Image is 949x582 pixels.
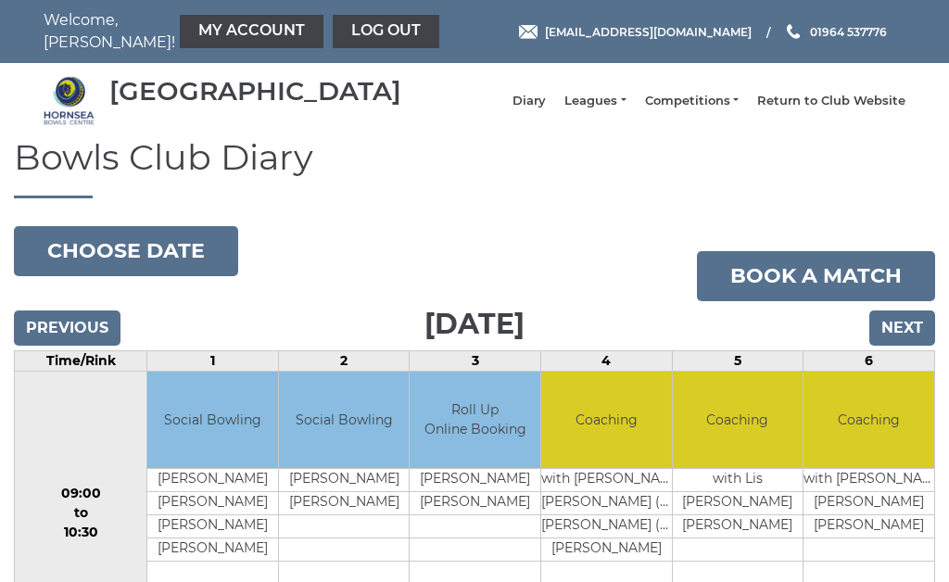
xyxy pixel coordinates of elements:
[803,350,935,371] td: 6
[14,226,238,276] button: Choose date
[410,372,540,469] td: Roll Up Online Booking
[541,372,672,469] td: Coaching
[44,75,95,126] img: Hornsea Bowls Centre
[787,24,800,39] img: Phone us
[519,23,752,41] a: Email [EMAIL_ADDRESS][DOMAIN_NAME]
[757,93,905,109] a: Return to Club Website
[512,93,546,109] a: Diary
[109,77,401,106] div: [GEOGRAPHIC_DATA]
[697,251,935,301] a: Book a match
[410,492,540,515] td: [PERSON_NAME]
[279,372,410,469] td: Social Bowling
[564,93,626,109] a: Leagues
[519,25,538,39] img: Email
[810,24,887,38] span: 01964 537776
[803,469,934,492] td: with [PERSON_NAME]
[147,492,278,515] td: [PERSON_NAME]
[645,93,739,109] a: Competitions
[147,515,278,538] td: [PERSON_NAME]
[541,492,672,515] td: [PERSON_NAME] (2nd)
[278,350,410,371] td: 2
[784,23,887,41] a: Phone us 01964 537776
[541,538,672,562] td: [PERSON_NAME]
[44,9,386,54] nav: Welcome, [PERSON_NAME]!
[869,310,935,346] input: Next
[15,350,147,371] td: Time/Rink
[673,469,803,492] td: with Lis
[673,515,803,538] td: [PERSON_NAME]
[147,350,279,371] td: 1
[14,310,120,346] input: Previous
[803,515,934,538] td: [PERSON_NAME]
[803,372,934,469] td: Coaching
[541,350,673,371] td: 4
[180,15,323,48] a: My Account
[14,138,935,198] h1: Bowls Club Diary
[545,24,752,38] span: [EMAIL_ADDRESS][DOMAIN_NAME]
[541,469,672,492] td: with [PERSON_NAME]
[147,372,278,469] td: Social Bowling
[673,372,803,469] td: Coaching
[410,469,540,492] td: [PERSON_NAME]
[803,492,934,515] td: [PERSON_NAME]
[672,350,803,371] td: 5
[410,350,541,371] td: 3
[147,469,278,492] td: [PERSON_NAME]
[541,515,672,538] td: [PERSON_NAME] (2nd)
[279,492,410,515] td: [PERSON_NAME]
[333,15,439,48] a: Log out
[673,492,803,515] td: [PERSON_NAME]
[147,538,278,562] td: [PERSON_NAME]
[279,469,410,492] td: [PERSON_NAME]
